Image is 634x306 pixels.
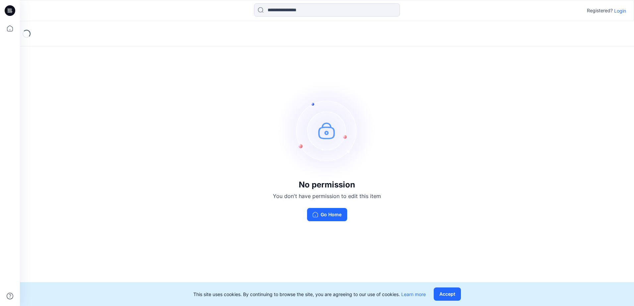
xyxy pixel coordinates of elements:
p: This site uses cookies. By continuing to browse the site, you are agreeing to our use of cookies. [193,291,426,298]
p: You don't have permission to edit this item [273,192,381,200]
p: Login [614,7,626,14]
a: Learn more [401,291,426,297]
img: no-perm.svg [277,81,377,180]
button: Accept [434,287,461,301]
h3: No permission [273,180,381,189]
button: Go Home [307,208,347,221]
p: Registered? [587,7,613,15]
